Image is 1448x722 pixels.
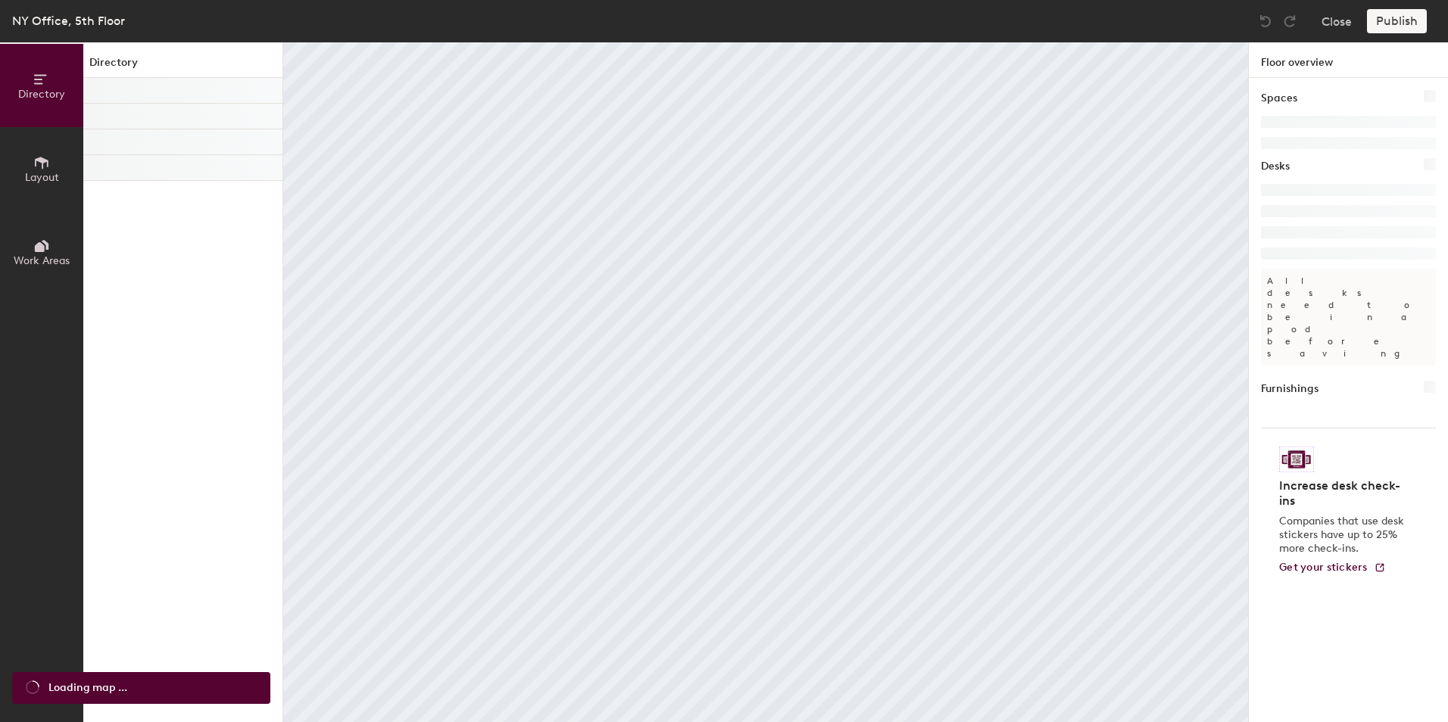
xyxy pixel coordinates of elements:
[14,254,70,267] span: Work Areas
[1279,447,1314,472] img: Sticker logo
[1282,14,1297,29] img: Redo
[1261,90,1297,107] h1: Spaces
[12,11,125,30] div: NY Office, 5th Floor
[1279,561,1368,574] span: Get your stickers
[1279,478,1409,509] h4: Increase desk check-ins
[283,42,1248,722] canvas: Map
[1249,42,1448,78] h1: Floor overview
[1261,269,1436,366] p: All desks need to be in a pod before saving
[25,171,59,184] span: Layout
[18,88,65,101] span: Directory
[1322,9,1352,33] button: Close
[1261,158,1290,175] h1: Desks
[1261,381,1318,397] h1: Furnishings
[1279,515,1409,556] p: Companies that use desk stickers have up to 25% more check-ins.
[83,54,282,78] h1: Directory
[48,680,127,696] span: Loading map ...
[1279,562,1386,574] a: Get your stickers
[1258,14,1273,29] img: Undo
